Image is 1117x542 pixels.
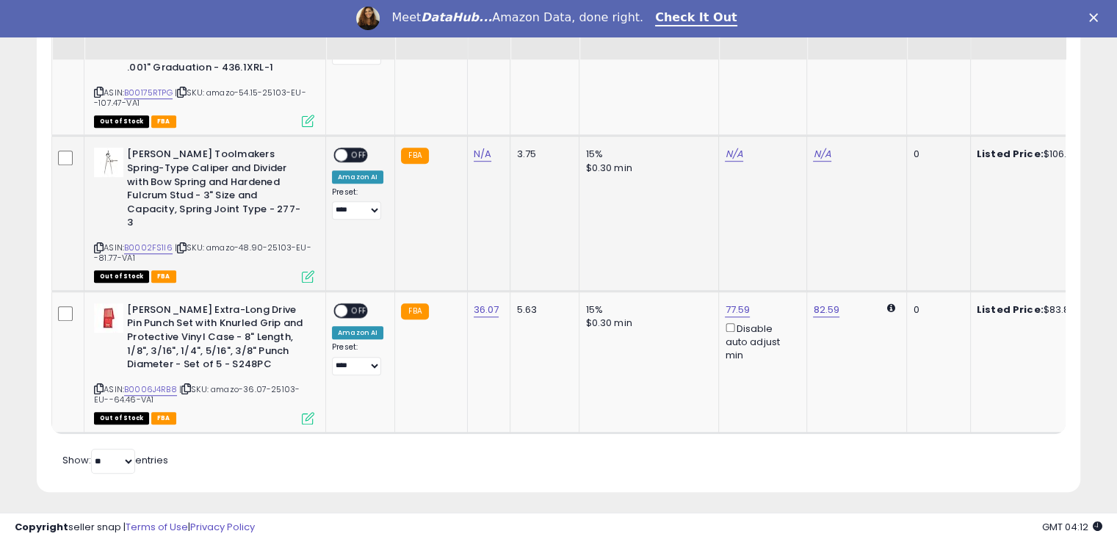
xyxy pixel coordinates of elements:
[124,242,173,254] a: B0002FS1I6
[913,148,958,161] div: 0
[151,115,176,128] span: FBA
[94,148,314,281] div: ASIN:
[474,147,491,162] a: N/A
[94,383,300,405] span: | SKU: amazo-36.07-25103-EU--64.46-VA1
[977,303,1044,317] b: Listed Price:
[332,187,383,220] div: Preset:
[62,453,168,467] span: Show: entries
[655,10,737,26] a: Check It Out
[127,148,306,233] b: [PERSON_NAME] Toolmakers Spring-Type Caliper and Divider with Bow Spring and Hardened Fulcrum Stu...
[15,521,255,535] div: seller snap | |
[94,412,149,424] span: All listings that are currently out of stock and unavailable for purchase on Amazon
[94,242,311,264] span: | SKU: amazo-48.90-25103-EU--81.77-VA1
[124,87,173,99] a: B00175RTPG
[725,320,795,363] div: Disable auto adjust min
[585,317,707,330] div: $0.30 min
[516,7,573,38] div: Fulfillment Cost
[585,148,707,161] div: 15%
[1089,13,1104,22] div: Close
[94,115,149,128] span: All listings that are currently out of stock and unavailable for purchase on Amazon
[391,10,643,25] div: Meet Amazon Data, done right.
[913,303,958,317] div: 0
[332,342,383,375] div: Preset:
[190,520,255,534] a: Privacy Policy
[347,149,371,162] span: OFF
[585,162,707,175] div: $0.30 min
[151,270,176,283] span: FBA
[516,148,568,161] div: 3.75
[126,520,188,534] a: Terms of Use
[977,147,1044,161] b: Listed Price:
[516,303,568,317] div: 5.63
[474,303,499,317] a: 36.07
[401,303,428,319] small: FBA
[977,303,1099,317] div: $83.80
[347,304,371,317] span: OFF
[15,520,68,534] strong: Copyright
[585,303,707,317] div: 15%
[913,7,964,38] div: Fulfillable Quantity
[887,303,895,313] i: Calculated using Dynamic Max Price.
[813,303,839,317] a: 82.59
[332,326,383,339] div: Amazon AI
[94,303,123,333] img: 316pCngWJaL._SL40_.jpg
[725,303,750,317] a: 77.59
[725,147,742,162] a: N/A
[356,7,380,30] img: Profile image for Georgie
[401,148,428,164] small: FBA
[1042,520,1102,534] span: 2025-10-7 04:12 GMT
[813,147,831,162] a: N/A
[94,303,314,423] div: ASIN:
[94,87,306,109] span: | SKU: amazo-54.15-25103-EU--107.47-VA1
[94,148,123,177] img: 31EIfIKwLLL._SL40_.jpg
[977,148,1099,161] div: $106.30
[332,170,383,184] div: Amazon AI
[127,303,306,375] b: [PERSON_NAME] Extra-Long Drive Pin Punch Set with Knurled Grip and Protective Vinyl Case - 8" Len...
[94,270,149,283] span: All listings that are currently out of stock and unavailable for purchase on Amazon
[421,10,492,24] i: DataHub...
[124,383,177,396] a: B0006J4RB8
[151,412,176,424] span: FBA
